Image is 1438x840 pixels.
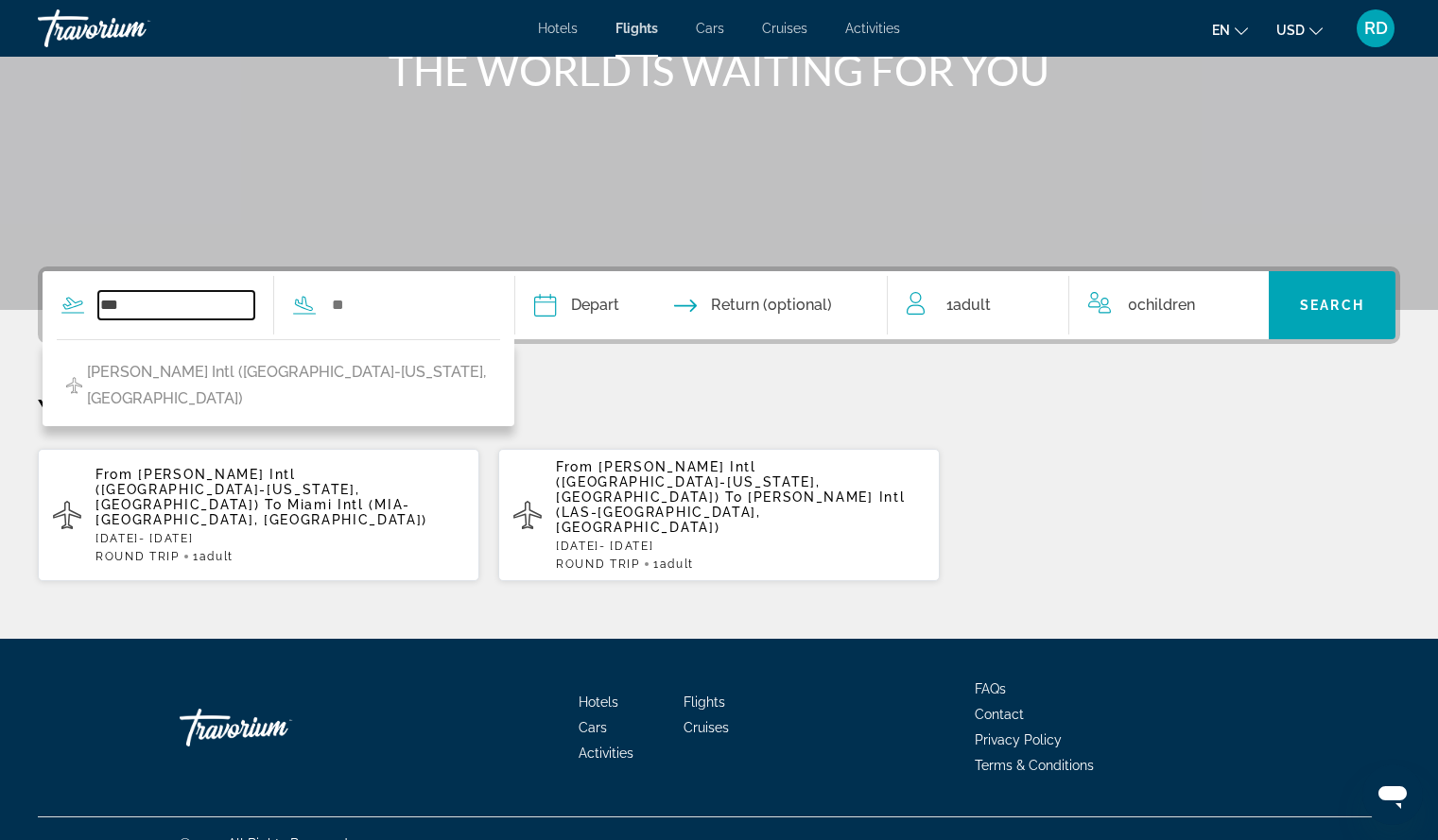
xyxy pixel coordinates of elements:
[365,45,1074,94] h1: THE WORLD IS WAITING FOR YOU
[1128,292,1195,318] span: 0
[762,21,807,36] a: Cruises
[711,292,832,318] span: Return (optional)
[38,4,227,53] a: Travorium
[1351,9,1400,48] button: User Menu
[579,694,618,710] a: Hotels
[87,359,490,412] span: [PERSON_NAME] Intl ([GEOGRAPHIC_DATA]-[US_STATE], [GEOGRAPHIC_DATA])
[975,681,1006,696] a: FAQs
[95,467,133,482] span: From
[556,459,594,474] span: From
[95,550,180,563] span: ROUND TRIP
[199,550,234,563] span: Adult
[95,532,464,545] p: [DATE] - [DATE]
[1276,16,1323,43] button: Change currency
[696,21,724,36] a: Cars
[1362,764,1423,825] iframe: Button to launch messaging window
[725,489,742,505] span: To
[265,497,282,512] span: To
[193,550,234,563] span: 1
[556,540,925,553] p: [DATE] - [DATE]
[1137,296,1195,314] span: Children
[1212,23,1230,38] span: en
[579,720,607,735] a: Cars
[1276,23,1305,38] span: USD
[538,21,578,36] a: Hotels
[888,271,1268,339] button: Travelers: 1 adult, 0 children
[653,557,694,571] span: 1
[38,448,479,582] button: From [PERSON_NAME] Intl ([GEOGRAPHIC_DATA]-[US_STATE], [GEOGRAPHIC_DATA]) To Miami Intl (MIA-[GEO...
[1269,271,1395,339] button: Search
[556,489,905,535] span: [PERSON_NAME] Intl (LAS-[GEOGRAPHIC_DATA], [GEOGRAPHIC_DATA])
[975,758,1094,773] a: Terms & Conditions
[556,557,640,571] span: ROUND TRIP
[845,21,900,36] a: Activities
[38,391,1400,429] p: Your Recent Searches
[1212,16,1248,43] button: Change language
[1364,19,1388,38] span: RD
[975,732,1062,747] a: Privacy Policy
[534,271,619,339] button: Depart date
[57,354,500,417] button: [PERSON_NAME] Intl ([GEOGRAPHIC_DATA]-[US_STATE], [GEOGRAPHIC_DATA])
[498,448,940,582] button: From [PERSON_NAME] Intl ([GEOGRAPHIC_DATA]-[US_STATE], [GEOGRAPHIC_DATA]) To [PERSON_NAME] Intl (...
[556,459,820,505] span: [PERSON_NAME] Intl ([GEOGRAPHIC_DATA]-[US_STATE], [GEOGRAPHIC_DATA])
[615,21,658,36] a: Flights
[946,292,991,318] span: 1
[95,497,427,527] span: Miami Intl (MIA-[GEOGRAPHIC_DATA], [GEOGRAPHIC_DATA])
[684,720,729,735] a: Cruises
[953,296,991,314] span: Adult
[975,707,1024,722] a: Contact
[579,746,633,761] a: Activities
[43,271,1395,339] div: Search widget
[674,271,832,339] button: Return date
[180,699,369,756] a: Travorium
[660,557,694,571] span: Adult
[684,694,725,710] a: Flights
[95,467,359,512] span: [PERSON_NAME] Intl ([GEOGRAPHIC_DATA]-[US_STATE], [GEOGRAPHIC_DATA])
[1300,298,1364,313] span: Search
